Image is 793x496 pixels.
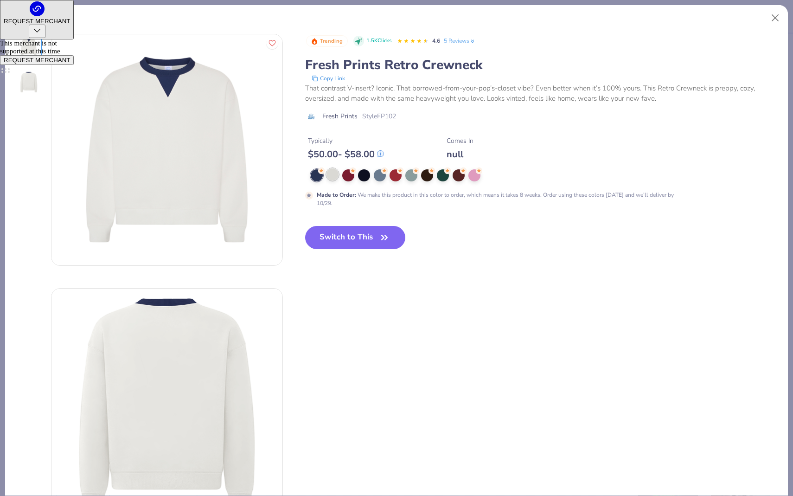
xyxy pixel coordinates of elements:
div: $ 50.00 - $ 58.00 [308,148,384,160]
button: Switch to This [305,226,406,249]
img: Front [51,34,282,265]
button: copy to clipboard [309,74,348,83]
span: Fresh Prints [322,111,358,121]
span: Style FP102 [362,111,396,121]
div: That contrast V-insert? Iconic. That borrowed-from-your-pop’s-closet vibe? Even better when it’s ... [305,83,778,104]
div: Comes In [447,136,473,146]
div: We make this product in this color to order, which means it takes 8 weeks. Order using these colo... [317,191,676,207]
img: brand logo [305,113,318,120]
img: Back [18,71,40,93]
div: Typically [308,136,384,146]
div: null [447,148,473,160]
strong: Made to Order : [317,191,356,199]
